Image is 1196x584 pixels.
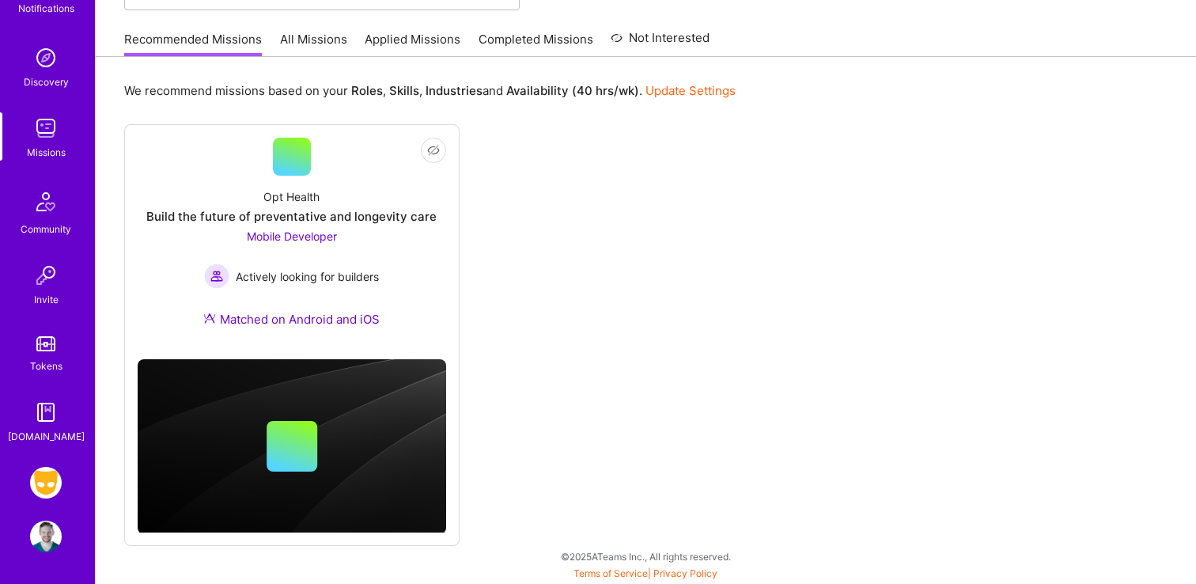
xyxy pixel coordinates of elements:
div: © 2025 ATeams Inc., All rights reserved. [95,537,1196,576]
a: Recommended Missions [124,31,262,57]
img: Grindr: Mobile + BE + Cloud [30,467,62,499]
div: Build the future of preventative and longevity care [146,208,437,225]
b: Availability (40 hrs/wk) [506,83,639,98]
b: Skills [389,83,419,98]
div: Matched on Android and iOS [203,311,380,328]
div: Invite [34,291,59,308]
a: Privacy Policy [653,567,717,579]
img: Community [27,183,65,221]
a: Terms of Service [573,567,648,579]
div: Tokens [30,358,62,374]
img: tokens [36,336,55,351]
p: We recommend missions based on your , , and . [124,82,736,99]
span: Actively looking for builders [236,268,379,285]
a: Applied Missions [365,31,460,57]
a: Grindr: Mobile + BE + Cloud [26,467,66,499]
i: icon EyeClosed [427,144,440,157]
span: Mobile Developer [247,229,337,243]
img: User Avatar [30,521,62,552]
img: Ateam Purple Icon [203,312,216,324]
a: Not Interested [611,28,710,57]
a: Completed Missions [479,31,593,57]
img: discovery [30,42,62,74]
div: Missions [27,144,66,161]
img: Invite [30,260,62,291]
img: guide book [30,396,62,428]
div: Opt Health [263,188,320,205]
img: cover [138,359,446,533]
a: All Missions [280,31,347,57]
div: Discovery [24,74,69,90]
img: teamwork [30,112,62,144]
a: Opt HealthBuild the future of preventative and longevity careMobile Developer Actively looking fo... [138,138,446,347]
b: Roles [351,83,383,98]
img: Actively looking for builders [204,264,229,289]
div: Community [21,221,71,237]
div: [DOMAIN_NAME] [8,428,85,445]
a: User Avatar [26,521,66,552]
span: | [573,567,717,579]
a: Update Settings [645,83,736,98]
b: Industries [426,83,483,98]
